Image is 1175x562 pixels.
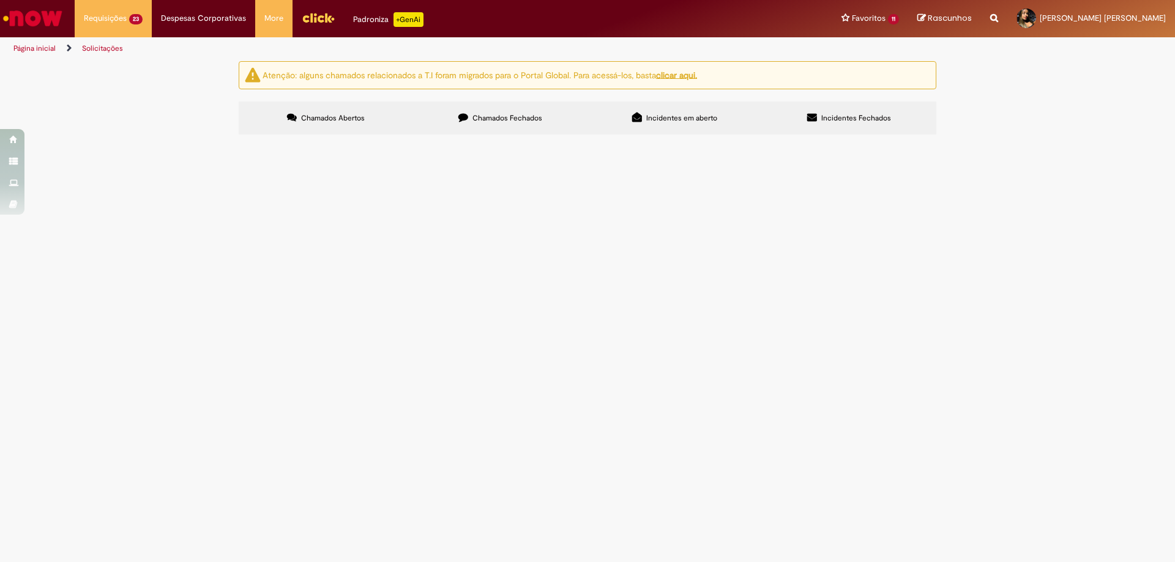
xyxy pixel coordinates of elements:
ng-bind-html: Atenção: alguns chamados relacionados a T.I foram migrados para o Portal Global. Para acessá-los,... [263,69,697,80]
img: ServiceNow [1,6,64,31]
span: Incidentes em aberto [646,113,717,123]
a: clicar aqui. [656,69,697,80]
img: click_logo_yellow_360x200.png [302,9,335,27]
span: Incidentes Fechados [821,113,891,123]
p: +GenAi [394,12,423,27]
span: Requisições [84,12,127,24]
span: 23 [129,14,143,24]
span: Chamados Abertos [301,113,365,123]
span: More [264,12,283,24]
a: Página inicial [13,43,56,53]
a: Solicitações [82,43,123,53]
ul: Trilhas de página [9,37,774,60]
span: Favoritos [852,12,886,24]
a: Rascunhos [917,13,972,24]
span: Rascunhos [928,12,972,24]
span: Despesas Corporativas [161,12,246,24]
div: Padroniza [353,12,423,27]
span: [PERSON_NAME] [PERSON_NAME] [1040,13,1166,23]
span: Chamados Fechados [472,113,542,123]
span: 11 [888,14,899,24]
